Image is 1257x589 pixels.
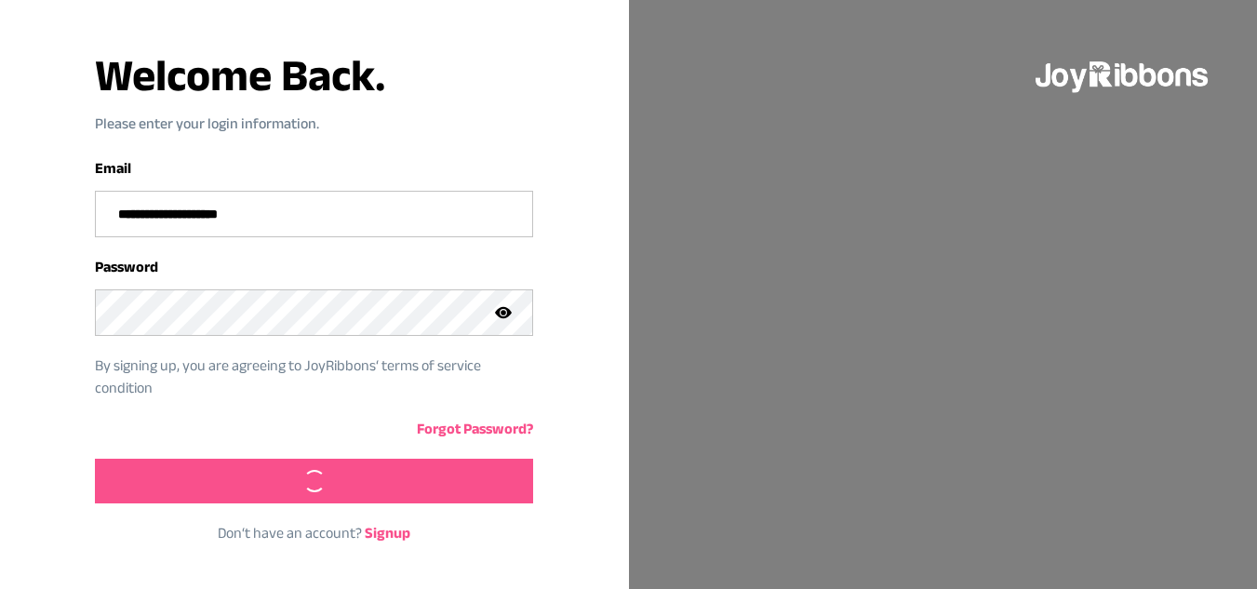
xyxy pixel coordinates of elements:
label: Email [95,160,131,176]
img: joyribbons [1034,45,1212,104]
a: Signup [365,525,410,541]
h3: Welcome Back. [95,53,533,98]
p: Don‘t have an account? [95,522,533,544]
p: Please enter your login information. [95,113,533,135]
p: By signing up, you are agreeing to JoyRibbons‘ terms of service condition [95,355,505,399]
a: Forgot Password? [417,421,533,436]
label: Password [95,259,158,274]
